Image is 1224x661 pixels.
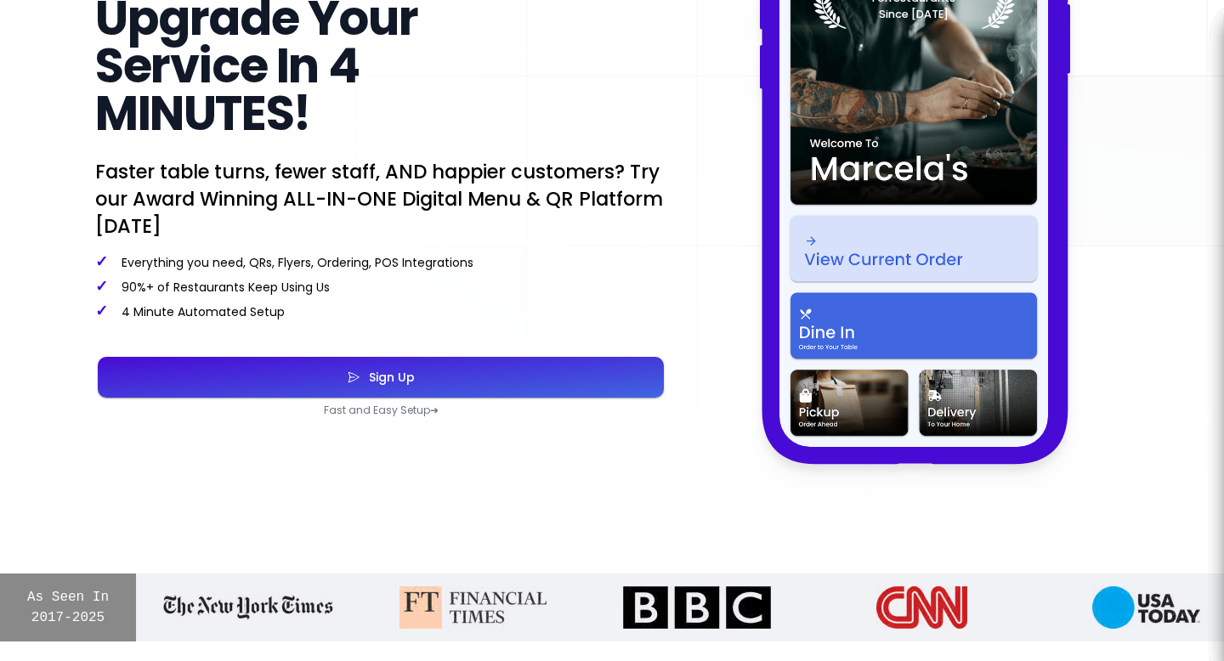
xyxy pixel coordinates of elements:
p: 4 Minute Automated Setup [95,302,666,320]
p: Everything you need, QRs, Flyers, Ordering, POS Integrations [95,253,666,271]
span: ✓ [95,300,108,321]
p: 90%+ of Restaurants Keep Using Us [95,278,666,296]
span: ✓ [95,275,108,297]
button: Sign Up [98,357,664,398]
span: ✓ [95,251,108,272]
p: Fast and Easy Setup ➜ [95,404,666,417]
div: Sign Up [360,371,415,383]
p: Faster table turns, fewer staff, AND happier customers? Try our Award Winning ALL-IN-ONE Digital ... [95,158,666,240]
